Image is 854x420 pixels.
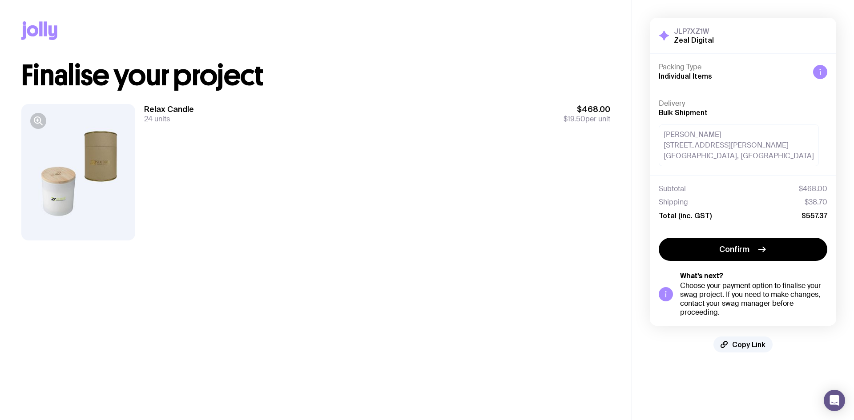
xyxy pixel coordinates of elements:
[564,115,610,124] span: per unit
[719,244,749,255] span: Confirm
[144,114,170,124] span: 24 units
[680,272,827,280] h5: What’s next?
[144,104,194,115] h3: Relax Candle
[659,184,686,193] span: Subtotal
[659,99,827,108] h4: Delivery
[564,114,585,124] span: $19.50
[674,36,714,44] h2: Zeal Digital
[659,72,712,80] span: Individual Items
[824,390,845,411] div: Open Intercom Messenger
[799,184,827,193] span: $468.00
[802,211,827,220] span: $557.37
[21,61,610,90] h1: Finalise your project
[713,336,773,352] button: Copy Link
[805,198,827,207] span: $38.70
[732,340,765,349] span: Copy Link
[674,27,714,36] h3: JLP7XZ1W
[659,124,819,166] div: [PERSON_NAME] [STREET_ADDRESS][PERSON_NAME] [GEOGRAPHIC_DATA], [GEOGRAPHIC_DATA]
[564,104,610,115] span: $468.00
[659,63,806,72] h4: Packing Type
[659,211,712,220] span: Total (inc. GST)
[659,198,688,207] span: Shipping
[659,108,708,116] span: Bulk Shipment
[680,281,827,317] div: Choose your payment option to finalise your swag project. If you need to make changes, contact yo...
[659,238,827,261] button: Confirm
